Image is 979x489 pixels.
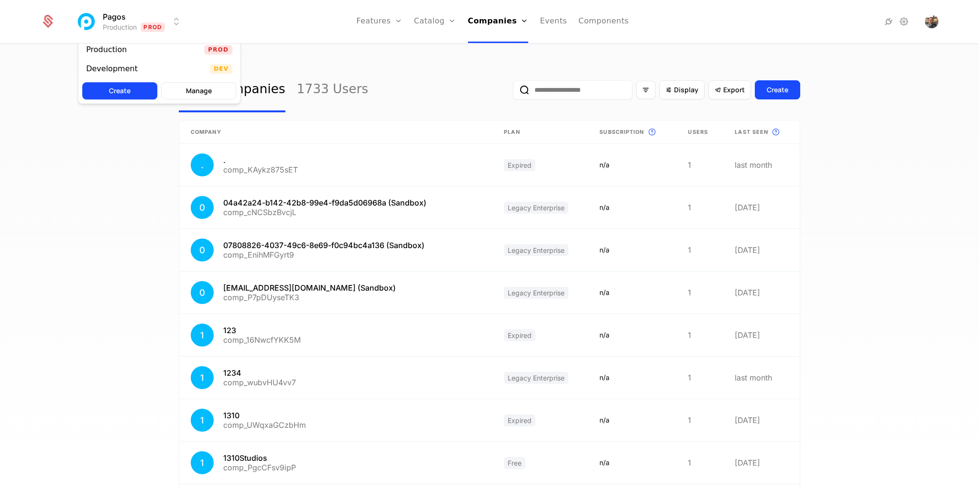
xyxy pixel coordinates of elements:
[210,64,232,74] span: Dev
[204,45,232,54] span: Prod
[86,46,127,54] div: Production
[82,82,157,99] button: Create
[78,36,240,104] div: Select environment
[86,65,138,73] div: Development
[161,82,236,99] button: Manage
